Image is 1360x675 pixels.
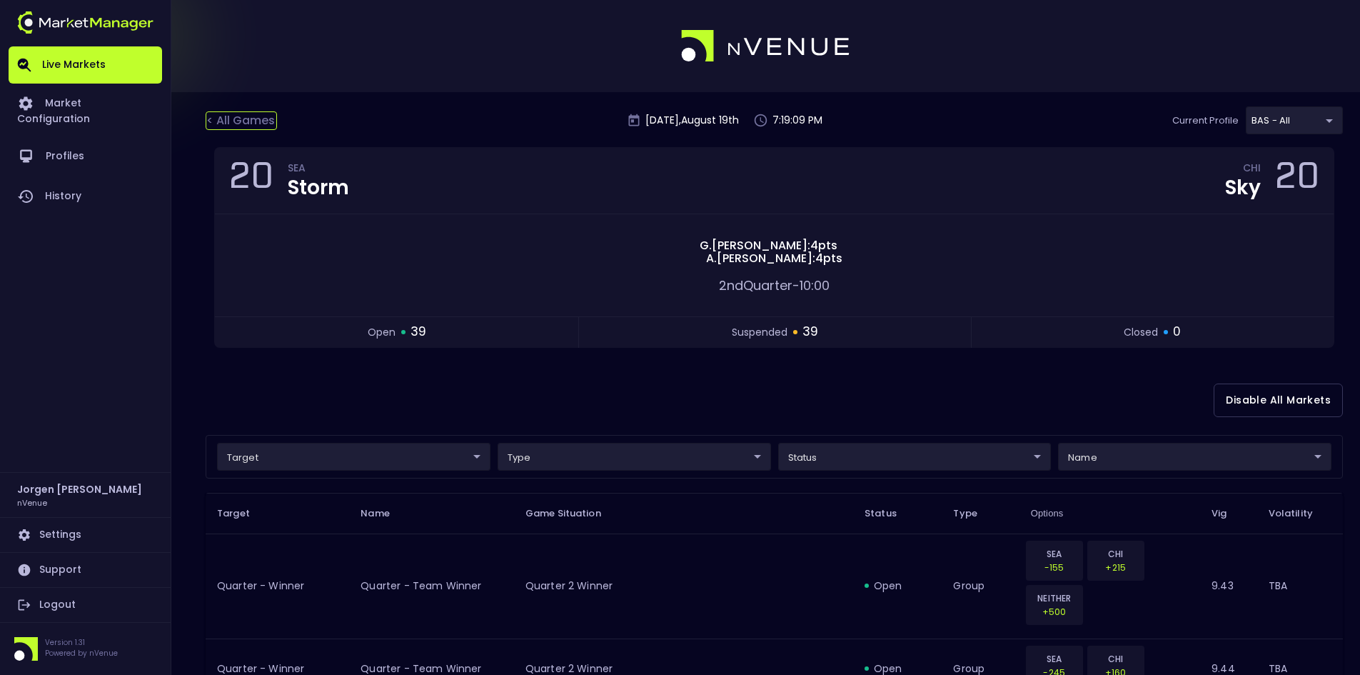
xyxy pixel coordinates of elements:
[1035,547,1074,561] p: SEA
[1058,443,1331,471] div: target
[217,443,490,471] div: target
[9,637,162,661] div: Version 1.31Powered by nVenue
[206,534,349,639] td: Quarter - Winner
[865,579,930,593] div: open
[217,507,268,520] span: Target
[1200,534,1256,639] td: 9.43
[288,178,349,198] div: Storm
[9,588,162,622] a: Logout
[1019,493,1200,534] th: Options
[17,481,142,497] h2: Jorgen [PERSON_NAME]
[498,443,771,471] div: target
[288,164,349,176] div: SEA
[681,30,851,63] img: logo
[865,507,915,520] span: Status
[1173,323,1181,341] span: 0
[1225,178,1261,198] div: Sky
[9,176,162,216] a: History
[1035,605,1074,619] p: +500
[1035,591,1074,605] p: NEITHER
[229,159,273,202] div: 20
[792,276,800,294] span: -
[9,84,162,136] a: Market Configuration
[802,323,818,341] span: 39
[368,325,396,340] span: open
[1097,561,1135,574] p: +215
[1097,652,1135,666] p: CHI
[9,518,162,552] a: Settings
[514,534,853,639] td: Quarter 2 Winner
[732,325,787,340] span: suspended
[772,113,822,128] p: 7:19:09 PM
[1172,114,1239,128] p: Current Profile
[953,507,996,520] span: Type
[349,534,514,639] td: Quarter - Team Winner
[45,637,118,648] p: Version 1.31
[1124,325,1158,340] span: closed
[1097,547,1135,561] p: CHI
[9,136,162,176] a: Profiles
[45,648,118,659] p: Powered by nVenue
[17,11,153,34] img: logo
[361,507,408,520] span: Name
[1212,507,1245,520] span: Vig
[1275,159,1319,202] div: 20
[1035,561,1074,574] p: -155
[800,276,830,294] span: 10:00
[778,443,1052,471] div: target
[9,553,162,587] a: Support
[1214,384,1343,417] button: Disable All Markets
[702,252,847,265] span: A . [PERSON_NAME] : 4 pts
[17,497,47,508] h3: nVenue
[645,113,739,128] p: [DATE] , August 19 th
[525,507,620,520] span: Game Situation
[1035,652,1074,666] p: SEA
[1257,534,1343,639] td: TBA
[9,46,162,84] a: Live Markets
[1243,164,1261,176] div: CHI
[719,276,792,294] span: 2nd Quarter
[206,111,277,130] div: < All Games
[410,323,426,341] span: 39
[1246,106,1343,134] div: target
[942,534,1019,639] td: group
[1269,507,1331,520] span: Volatility
[695,239,842,252] span: G . [PERSON_NAME] : 4 pts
